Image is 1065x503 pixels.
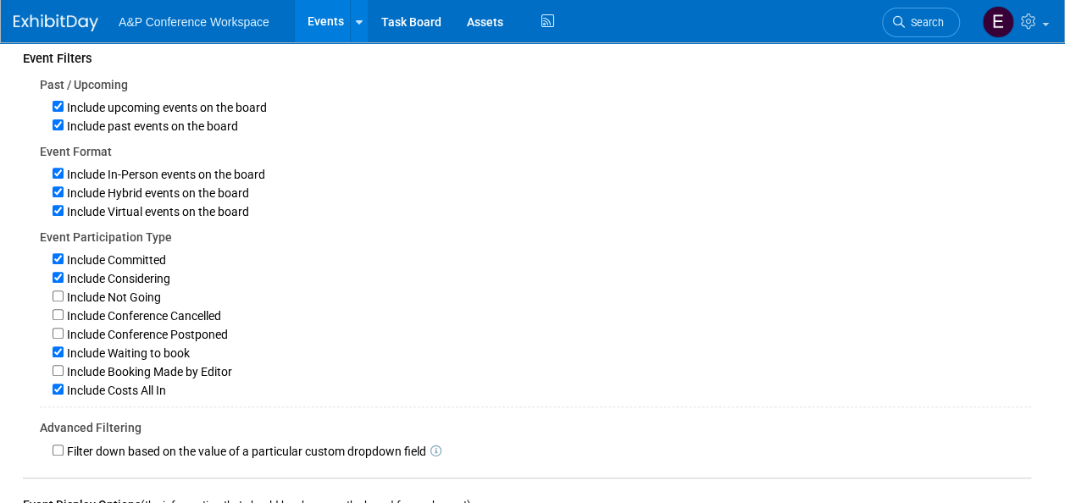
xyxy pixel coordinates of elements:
[64,384,166,397] label: Include Costs All In
[64,309,221,323] label: Include Conference Cancelled
[64,168,265,181] label: Include In-Person events on the board
[23,50,1031,68] div: Event Filters
[64,119,238,133] label: Include past events on the board
[882,8,960,37] a: Search
[64,290,161,304] label: Include Not Going
[905,16,944,29] span: Search
[64,272,170,285] label: Include Considering
[64,445,426,458] label: Filter down based on the value of a particular custom dropdown field
[982,6,1014,38] img: Erika Rollins
[40,76,1031,93] div: Past / Upcoming
[64,253,166,267] label: Include Committed
[40,143,1031,160] div: Event Format
[14,14,98,31] img: ExhibitDay
[40,229,1031,246] div: Event Participation Type
[40,419,1031,436] div: Advanced Filtering
[64,365,232,379] label: Include Booking Made by Editor
[64,101,267,114] label: Include upcoming events on the board
[64,186,249,200] label: Include Hybrid events on the board
[64,205,249,218] label: Include Virtual events on the board
[64,346,190,360] label: Include Waiting to book
[119,15,269,29] span: A&P Conference Workspace
[64,328,228,341] label: Include Conference Postponed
